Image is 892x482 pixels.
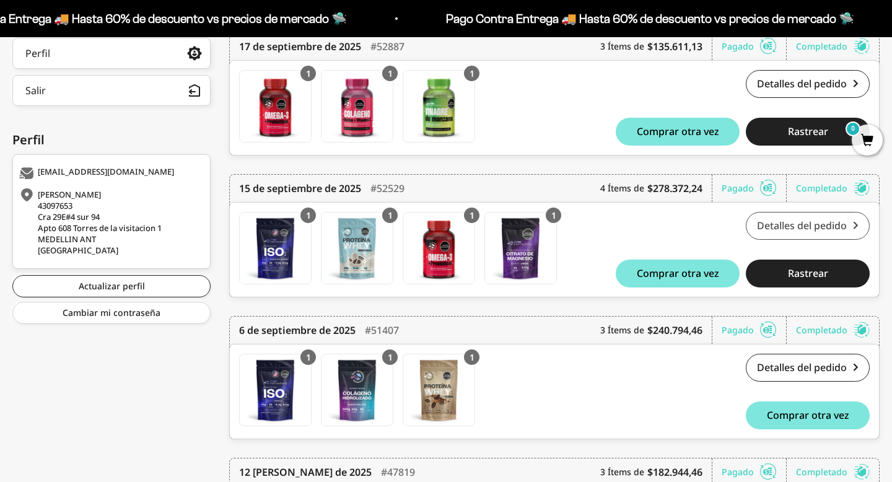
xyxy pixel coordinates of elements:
[382,208,398,223] div: 1
[767,410,849,420] span: Comprar otra vez
[239,323,356,338] time: 6 de septiembre de 2025
[239,70,312,142] a: Gomas con Omega 3 DHA y Prebióticos
[12,131,211,149] div: Perfil
[446,9,854,28] p: Pago Contra Entrega 🚚 Hasta 60% de descuento vs precios de mercado 🛸
[321,354,393,426] a: Colágeno Hidrolizado
[647,181,702,196] b: $278.372,24
[485,213,556,284] img: Translation missing: es.Citrato de Magnesio - Sabor Limón
[464,66,479,81] div: 1
[796,175,870,202] div: Completado
[12,75,211,106] button: Salir
[852,134,883,148] a: 0
[240,71,311,142] img: Translation missing: es.Gomas con Omega 3 DHA y Prebióticos
[796,317,870,344] div: Completado
[722,175,787,202] div: Pagado
[637,268,719,278] span: Comprar otra vez
[12,38,211,69] a: Perfil
[647,323,702,338] b: $240.794,46
[746,260,870,287] button: Rastrear
[321,354,393,426] img: Translation missing: es.Colágeno Hidrolizado
[403,354,475,426] a: Proteína Whey -Café - Café / 1 libra (460g)
[546,208,561,223] div: 1
[239,181,361,196] time: 15 de septiembre de 2025
[746,212,870,240] a: Detalles del pedido
[321,70,393,142] a: Gomas con Colageno + Biotina + Vitamina C
[321,213,393,284] img: Translation missing: es.Proteína Whey - Cookies & Cream - Cookies & Cream / 1 libra (460g)
[321,212,393,284] a: Proteína Whey - Cookies & Cream - Cookies & Cream / 1 libra (460g)
[464,349,479,365] div: 1
[637,126,719,136] span: Comprar otra vez
[365,317,399,344] div: #51407
[600,33,712,60] div: 3 Ítems de
[600,317,712,344] div: 3 Ítems de
[746,70,870,98] a: Detalles del pedido
[403,354,474,426] img: Translation missing: es.Proteína Whey -Café - Café / 1 libra (460g)
[300,208,316,223] div: 1
[484,212,557,284] a: Citrato de Magnesio - Sabor Limón
[403,71,474,142] img: Translation missing: es.Gomas con Vinagre de Manzana
[370,33,404,60] div: #52887
[240,213,311,284] img: Translation missing: es.Proteína Aislada ISO - Chocolate - Chocolate / 2 libras (910g)
[239,354,312,426] a: Proteína Aislada (ISO) - Vanilla / 2 libras (910g)
[239,39,361,54] time: 17 de septiembre de 2025
[19,167,201,180] div: [EMAIL_ADDRESS][DOMAIN_NAME]
[746,118,870,146] button: Rastrear
[722,317,787,344] div: Pagado
[25,48,50,58] div: Perfil
[746,401,870,429] button: Comprar otra vez
[846,121,860,136] mark: 0
[382,349,398,365] div: 1
[403,213,474,284] img: Translation missing: es.Gomas con Omega 3 DHA y Prebióticos
[647,39,702,54] b: $135.611,13
[240,354,311,426] img: Translation missing: es.Proteína Aislada (ISO) - Vanilla / 2 libras (910g)
[788,126,828,136] span: Rastrear
[239,465,372,480] time: 12 [PERSON_NAME] de 2025
[788,268,828,278] span: Rastrear
[321,71,393,142] img: Translation missing: es.Gomas con Colageno + Biotina + Vitamina C
[300,349,316,365] div: 1
[600,175,712,202] div: 4 Ítems de
[19,189,201,256] div: [PERSON_NAME] 43097653 Cra 29E#4 sur 94 Apto 608 Torres de la visitacion 1 MEDELLIN ANT [GEOGRAPH...
[464,208,479,223] div: 1
[370,175,404,202] div: #52529
[616,118,740,146] button: Comprar otra vez
[722,33,787,60] div: Pagado
[616,260,740,287] button: Comprar otra vez
[12,302,211,324] a: Cambiar mi contraseña
[300,66,316,81] div: 1
[382,66,398,81] div: 1
[796,33,870,60] div: Completado
[12,275,211,297] a: Actualizar perfil
[746,354,870,382] a: Detalles del pedido
[25,85,46,95] div: Salir
[403,212,475,284] a: Gomas con Omega 3 DHA y Prebióticos
[239,212,312,284] a: Proteína Aislada ISO - Chocolate - Chocolate / 2 libras (910g)
[647,465,702,480] b: $182.944,46
[403,70,475,142] a: Gomas con Vinagre de Manzana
